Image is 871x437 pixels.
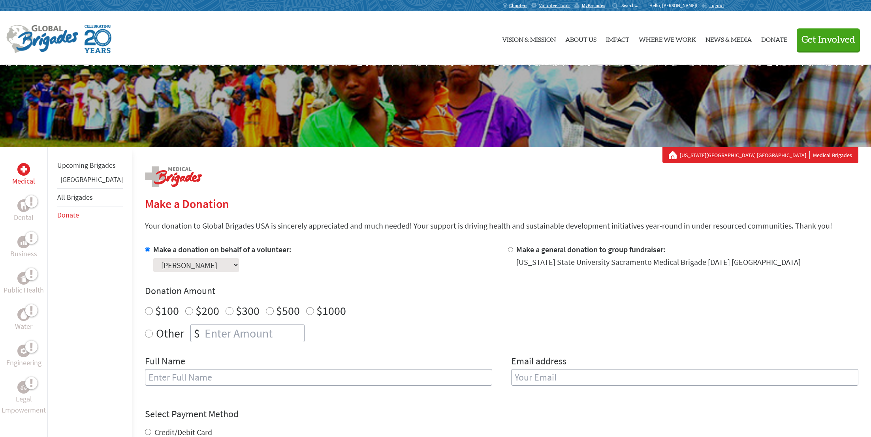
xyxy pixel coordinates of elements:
span: Volunteer Tools [539,2,570,9]
label: Make a general donation to group fundraiser: [516,244,666,254]
img: logo-medical.png [145,166,202,187]
div: Business [17,236,30,248]
div: Medical [17,163,30,176]
li: Upcoming Brigades [57,157,123,174]
img: Medical [21,166,27,173]
a: About Us [565,18,596,59]
a: Legal EmpowermentLegal Empowerment [2,381,46,416]
p: Public Health [4,285,44,296]
label: Make a donation on behalf of a volunteer: [153,244,292,254]
input: Enter Full Name [145,369,492,386]
h4: Donation Amount [145,285,858,297]
input: Enter Amount [203,324,304,342]
div: Legal Empowerment [17,381,30,394]
a: News & Media [705,18,752,59]
label: Credit/Debit Card [154,427,212,437]
img: Engineering [21,348,27,354]
label: Full Name [145,355,185,369]
a: Donate [57,210,79,219]
img: Business [21,239,27,245]
div: Dental [17,199,30,212]
p: Dental [14,212,34,223]
p: Medical [12,176,35,187]
h4: Select Payment Method [145,408,858,420]
span: Chapters [509,2,527,9]
label: $100 [155,303,179,318]
label: $500 [276,303,300,318]
div: Engineering [17,345,30,357]
a: All Brigades [57,193,93,202]
input: Your Email [511,369,858,386]
a: Vision & Mission [502,18,556,59]
a: Logout [701,2,724,9]
img: Global Brigades Logo [6,25,78,53]
span: Logout [709,2,724,8]
a: EngineeringEngineering [6,345,41,368]
div: Public Health [17,272,30,285]
div: $ [191,324,203,342]
div: Medical Brigades [669,151,852,159]
a: BusinessBusiness [10,236,37,259]
img: Legal Empowerment [21,385,27,390]
p: Legal Empowerment [2,394,46,416]
h2: Make a Donation [145,197,858,211]
a: Upcoming Brigades [57,161,116,170]
label: $300 [236,303,260,318]
p: Business [10,248,37,259]
div: Water [17,308,30,321]
button: Get Involved [797,28,860,51]
li: All Brigades [57,188,123,206]
img: Global Brigades Celebrating 20 Years [85,25,111,53]
label: $200 [196,303,219,318]
a: [US_STATE][GEOGRAPHIC_DATA] [GEOGRAPHIC_DATA] [680,151,810,159]
img: Water [21,310,27,319]
a: MedicalMedical [12,163,35,187]
div: [US_STATE] State University Sacramento Medical Brigade [DATE] [GEOGRAPHIC_DATA] [516,257,801,268]
p: Hello, [PERSON_NAME]! [649,2,701,9]
p: Your donation to Global Brigades USA is sincerely appreciated and much needed! Your support is dr... [145,220,858,231]
img: Public Health [21,274,27,282]
li: Greece [57,174,123,188]
span: Get Involved [801,35,855,45]
label: Email address [511,355,566,369]
p: Water [15,321,32,332]
span: MyBrigades [582,2,605,9]
a: Public HealthPublic Health [4,272,44,296]
a: Donate [761,18,787,59]
a: [GEOGRAPHIC_DATA] [60,175,123,184]
img: Dental [21,202,27,209]
a: DentalDental [14,199,34,223]
a: WaterWater [15,308,32,332]
a: Where We Work [639,18,696,59]
p: Engineering [6,357,41,368]
input: Search... [621,2,644,8]
a: Impact [606,18,629,59]
li: Donate [57,206,123,224]
label: Other [156,324,184,342]
label: $1000 [316,303,346,318]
